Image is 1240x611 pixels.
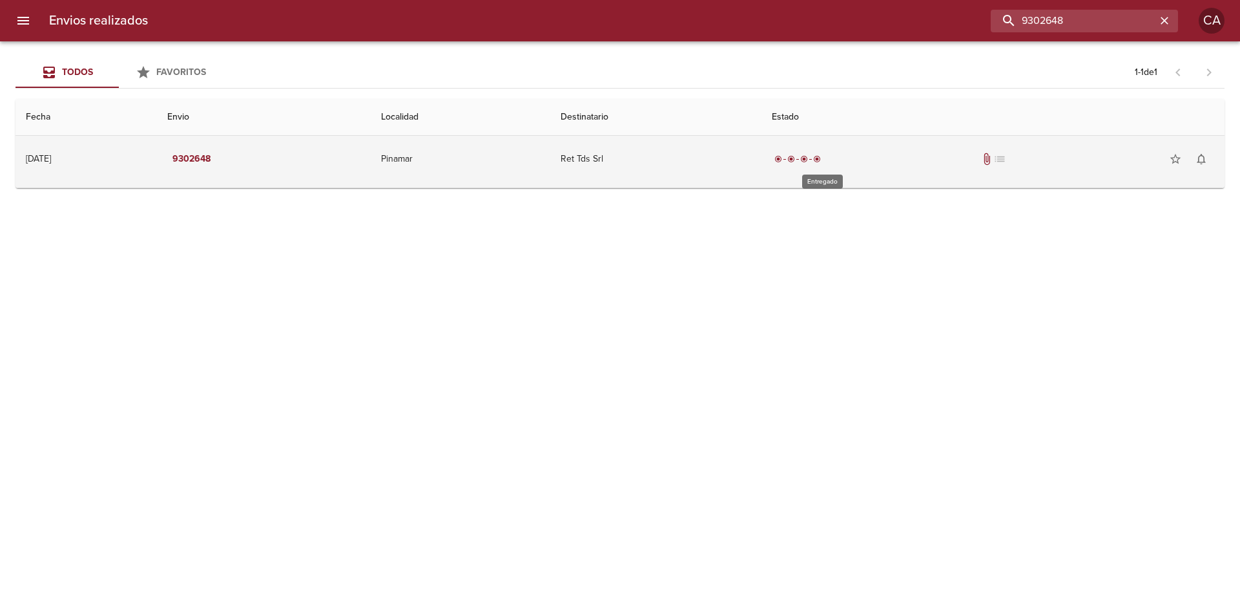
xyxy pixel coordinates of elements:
span: radio_button_checked [800,155,808,163]
button: 9302648 [167,147,216,171]
td: Pinamar [371,136,550,182]
th: Fecha [15,99,157,136]
span: Todos [62,67,93,78]
th: Localidad [371,99,550,136]
button: Activar notificaciones [1188,146,1214,172]
span: No tiene pedido asociado [993,153,1006,166]
button: menu [8,5,39,36]
span: notifications_none [1195,153,1208,166]
p: 1 - 1 de 1 [1135,66,1157,79]
span: star_border [1169,153,1182,166]
th: Destinatario [550,99,761,136]
th: Estado [761,99,1224,136]
span: radio_button_checked [813,155,821,163]
span: radio_button_checked [774,155,782,163]
h6: Envios realizados [49,10,148,31]
div: [DATE] [26,153,51,164]
span: Tiene documentos adjuntos [980,153,993,166]
th: Envio [157,99,371,136]
div: CA [1199,8,1224,34]
div: Tabs Envios [15,57,222,88]
span: radio_button_checked [787,155,795,163]
button: Agregar a favoritos [1162,146,1188,172]
span: Favoritos [156,67,206,78]
table: Tabla de envíos del cliente [15,99,1224,188]
span: Pagina siguiente [1193,57,1224,88]
input: buscar [991,10,1156,32]
td: Ret Tds Srl [550,136,761,182]
em: 9302648 [172,151,211,167]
